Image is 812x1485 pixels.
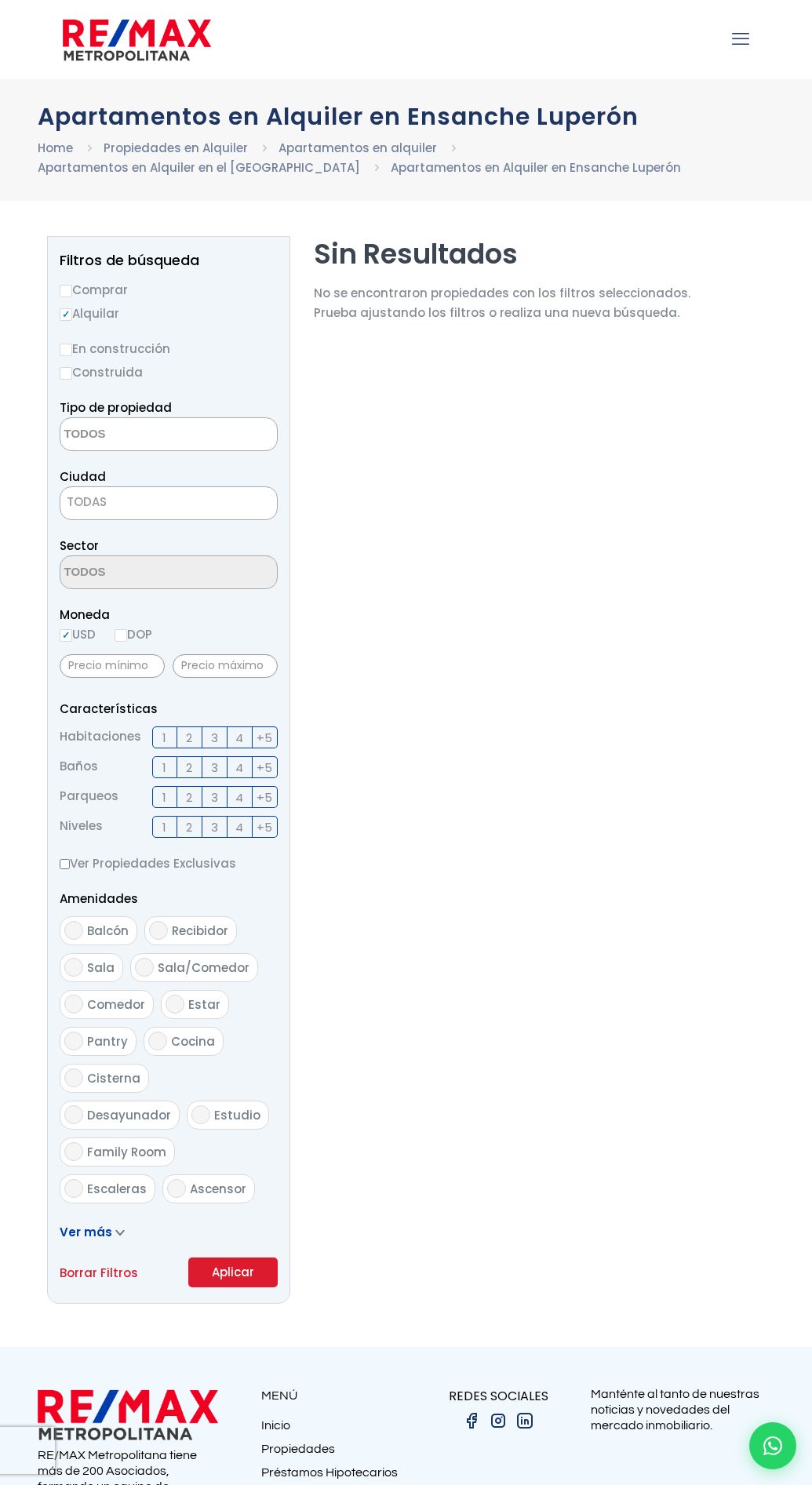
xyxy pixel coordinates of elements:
[167,1179,186,1198] input: Ascensor
[60,367,72,380] input: Construida
[211,817,218,837] span: 3
[162,758,166,777] span: 1
[214,1107,260,1123] span: Estudio
[38,140,73,156] a: Home
[60,280,278,300] label: Comprar
[188,996,220,1013] span: Estar
[87,1070,140,1086] span: Cisterna
[391,158,681,177] li: Apartamentos en Alquiler en Ensanche Luperón
[67,493,107,510] span: TODAS
[591,1386,775,1433] p: Manténte al tanto de nuestras noticias y novedades del mercado inmobiliario.
[64,995,83,1014] input: Comedor
[261,1418,406,1441] a: Inicio
[60,1224,112,1240] span: Ver más
[186,817,192,837] span: 2
[162,817,166,837] span: 1
[149,921,168,940] input: Recibidor
[60,816,103,838] span: Niveles
[60,399,172,416] span: Tipo de propiedad
[60,344,72,356] input: En construcción
[462,1411,481,1430] img: facebook.png
[211,728,218,748] span: 3
[186,758,192,777] span: 2
[64,1032,83,1050] input: Pantry
[60,285,72,297] input: Comprar
[60,308,72,321] input: Alquilar
[162,788,166,807] span: 1
[186,788,192,807] span: 2
[64,1105,83,1124] input: Desayunador
[727,26,754,53] a: mobile menu
[60,726,141,748] span: Habitaciones
[60,339,278,359] label: En construcción
[261,1386,406,1406] p: MENÚ
[235,788,243,807] span: 4
[60,1263,138,1283] a: Borrar Filtros
[60,786,118,808] span: Parqueos
[60,468,106,485] span: Ciudad
[188,1258,278,1287] button: Aplicar
[87,1181,147,1197] span: Escaleras
[235,817,243,837] span: 4
[115,629,127,642] input: DOP
[261,1441,406,1465] a: Propiedades
[60,629,72,642] input: USD
[60,654,165,678] input: Precio mínimo
[64,921,83,940] input: Balcón
[104,140,248,156] a: Propiedades en Alquiler
[489,1411,508,1430] img: instagram.png
[166,995,184,1014] input: Estar
[87,1107,171,1123] span: Desayunador
[60,699,278,719] p: Características
[64,1179,83,1198] input: Escaleras
[257,758,272,777] span: +5
[235,728,243,748] span: 4
[257,788,272,807] span: +5
[60,537,99,554] span: Sector
[173,654,278,678] input: Precio máximo
[87,996,145,1013] span: Comedor
[211,788,218,807] span: 3
[60,624,96,644] label: USD
[60,304,278,323] label: Alquilar
[60,756,98,778] span: Baños
[314,283,690,322] p: No se encontraron propiedades con los filtros seleccionados. Prueba ajustando los filtros o reali...
[60,486,278,520] span: TODAS
[515,1411,534,1430] img: linkedin.png
[60,854,278,873] label: Ver Propiedades Exclusivas
[38,1386,218,1443] img: remax metropolitana logo
[38,159,360,176] a: Apartamentos en Alquiler en el [GEOGRAPHIC_DATA]
[135,958,154,977] input: Sala/Comedor
[186,728,192,748] span: 2
[158,959,249,976] span: Sala/Comedor
[314,236,690,271] h2: Sin Resultados
[60,889,278,908] p: Amenidades
[63,16,211,64] img: remax-metropolitana-logo
[191,1105,210,1124] input: Estudio
[279,140,437,156] a: Apartamentos en alquiler
[148,1032,167,1050] input: Cocina
[60,418,213,452] textarea: Search
[257,817,272,837] span: +5
[406,1386,591,1406] p: REDES SOCIALES
[162,728,166,748] span: 1
[190,1181,246,1197] span: Ascensor
[87,1144,166,1160] span: Family Room
[87,1033,128,1050] span: Pantry
[60,1224,125,1240] a: Ver más
[64,1068,83,1087] input: Cisterna
[60,362,278,382] label: Construida
[257,728,272,748] span: +5
[60,859,70,869] input: Ver Propiedades Exclusivas
[115,624,152,644] label: DOP
[60,556,213,590] textarea: Search
[60,253,278,268] h2: Filtros de búsqueda
[172,923,228,939] span: Recibidor
[235,758,243,777] span: 4
[64,1142,83,1161] input: Family Room
[211,758,218,777] span: 3
[87,923,129,939] span: Balcón
[64,958,83,977] input: Sala
[38,103,775,130] h1: Apartamentos en Alquiler en Ensanche Luperón
[87,959,115,976] span: Sala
